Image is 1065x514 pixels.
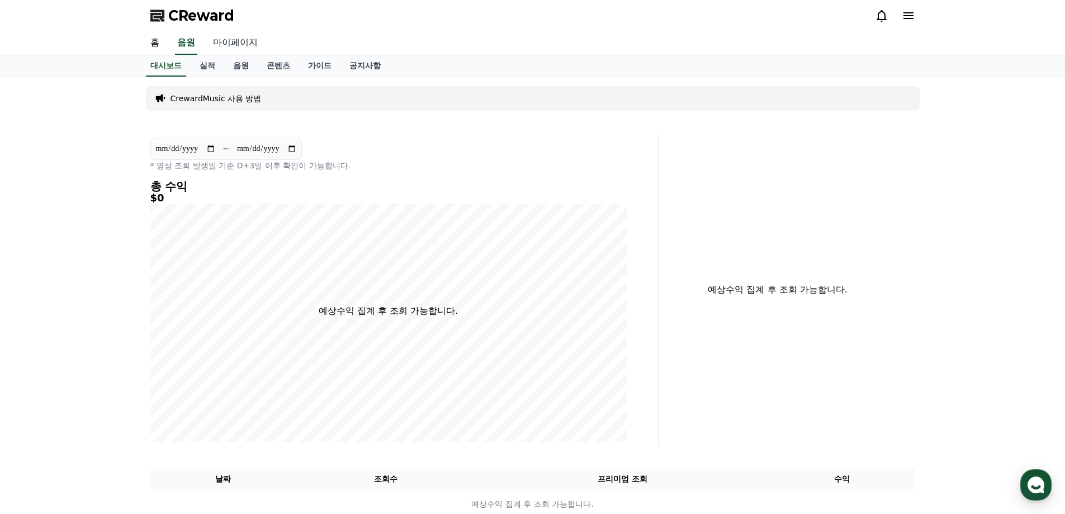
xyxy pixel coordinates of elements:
[150,7,234,25] a: CReward
[150,192,627,204] h5: $0
[168,7,234,25] span: CReward
[175,31,197,55] a: 음원
[150,469,296,489] th: 날짜
[299,55,340,77] a: 가이드
[258,55,299,77] a: 콘텐츠
[668,283,888,296] p: 예상수익 집계 후 조회 가능합니다.
[296,469,475,489] th: 조회수
[146,55,186,77] a: 대시보드
[173,371,186,380] span: 설정
[150,180,627,192] h4: 총 수익
[144,355,215,383] a: 설정
[769,469,915,489] th: 수익
[3,355,74,383] a: 홈
[476,469,769,489] th: 프리미엄 조회
[141,31,168,55] a: 홈
[74,355,144,383] a: 대화
[171,93,262,104] a: CrewardMusic 사용 방법
[102,372,116,381] span: 대화
[319,304,458,318] p: 예상수익 집계 후 조회 가능합니다.
[224,55,258,77] a: 음원
[35,371,42,380] span: 홈
[223,142,230,155] p: ~
[191,55,224,77] a: 실적
[340,55,390,77] a: 공지사항
[204,31,267,55] a: 마이페이지
[151,498,915,510] p: 예상수익 집계 후 조회 가능합니다.
[150,160,627,171] p: * 영상 조회 발생일 기준 D+3일 이후 확인이 가능합니다.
